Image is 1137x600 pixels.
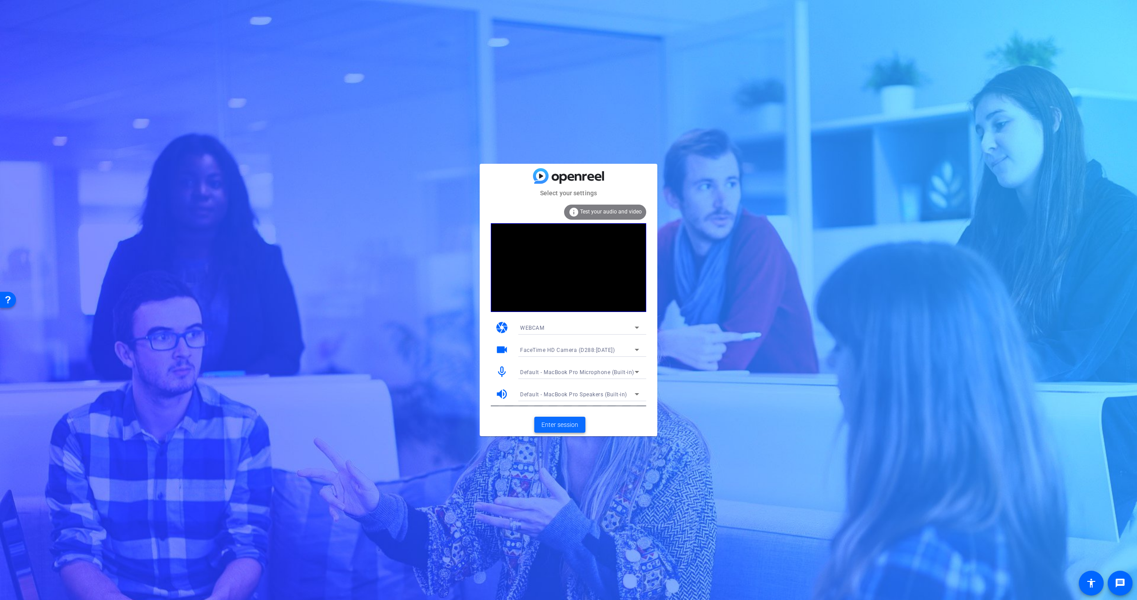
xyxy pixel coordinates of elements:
[520,369,634,375] span: Default - MacBook Pro Microphone (Built-in)
[534,417,585,433] button: Enter session
[533,168,604,184] img: blue-gradient.svg
[520,325,544,331] span: WEBCAM
[495,387,509,401] mat-icon: volume_up
[495,321,509,334] mat-icon: camera
[541,420,578,430] span: Enter session
[495,365,509,379] mat-icon: mic_none
[580,209,642,215] span: Test your audio and video
[1086,578,1097,588] mat-icon: accessibility
[520,391,627,398] span: Default - MacBook Pro Speakers (Built-in)
[1115,578,1125,588] mat-icon: message
[520,347,615,353] span: FaceTime HD Camera (D288:[DATE])
[568,207,579,217] mat-icon: info
[480,188,657,198] mat-card-subtitle: Select your settings
[495,343,509,356] mat-icon: videocam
